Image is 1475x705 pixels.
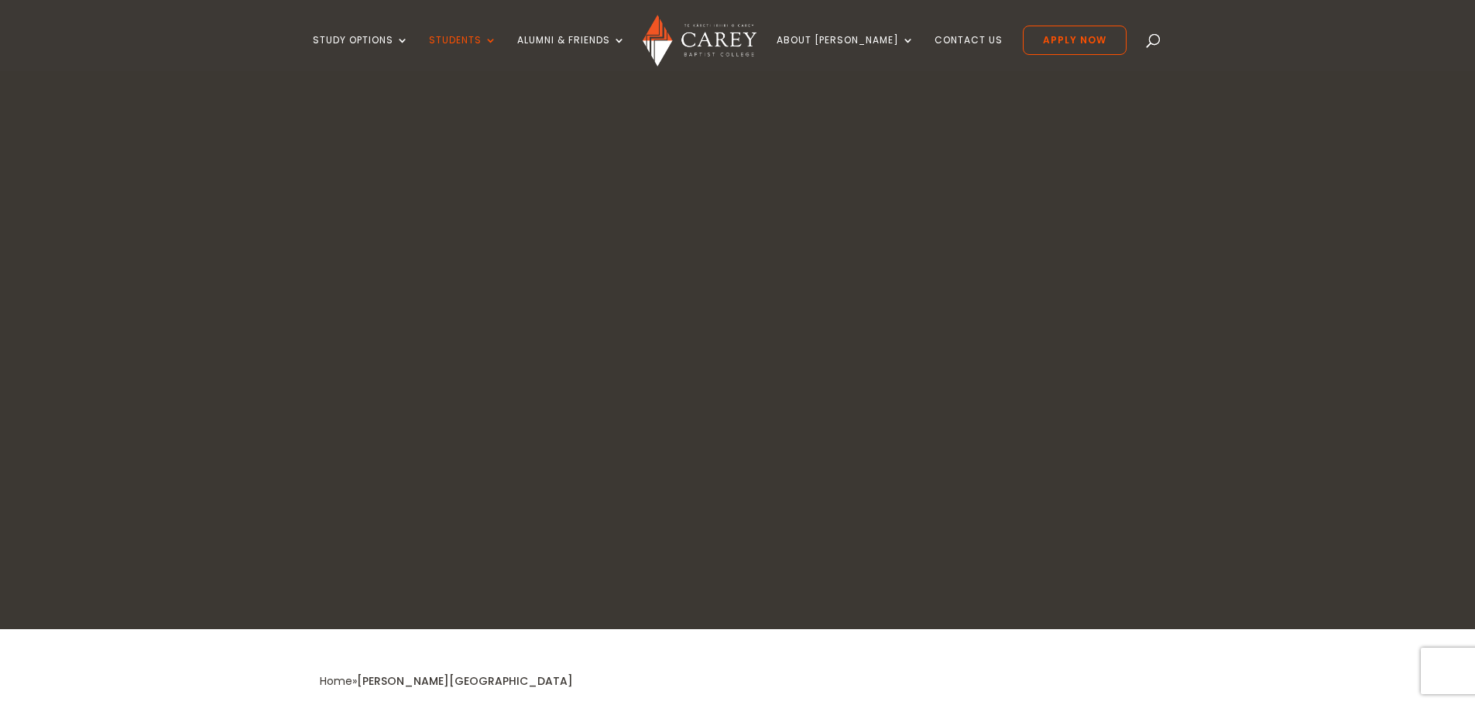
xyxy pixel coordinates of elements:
a: Alumni & Friends [517,35,626,71]
span: » [320,673,573,689]
a: Students [429,35,497,71]
a: Contact Us [935,35,1003,71]
a: About [PERSON_NAME] [777,35,914,71]
img: Carey Baptist College [643,15,756,67]
a: Study Options [313,35,409,71]
a: Home [320,673,352,689]
span: [PERSON_NAME][GEOGRAPHIC_DATA] [357,673,573,689]
a: Apply Now [1023,26,1127,55]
